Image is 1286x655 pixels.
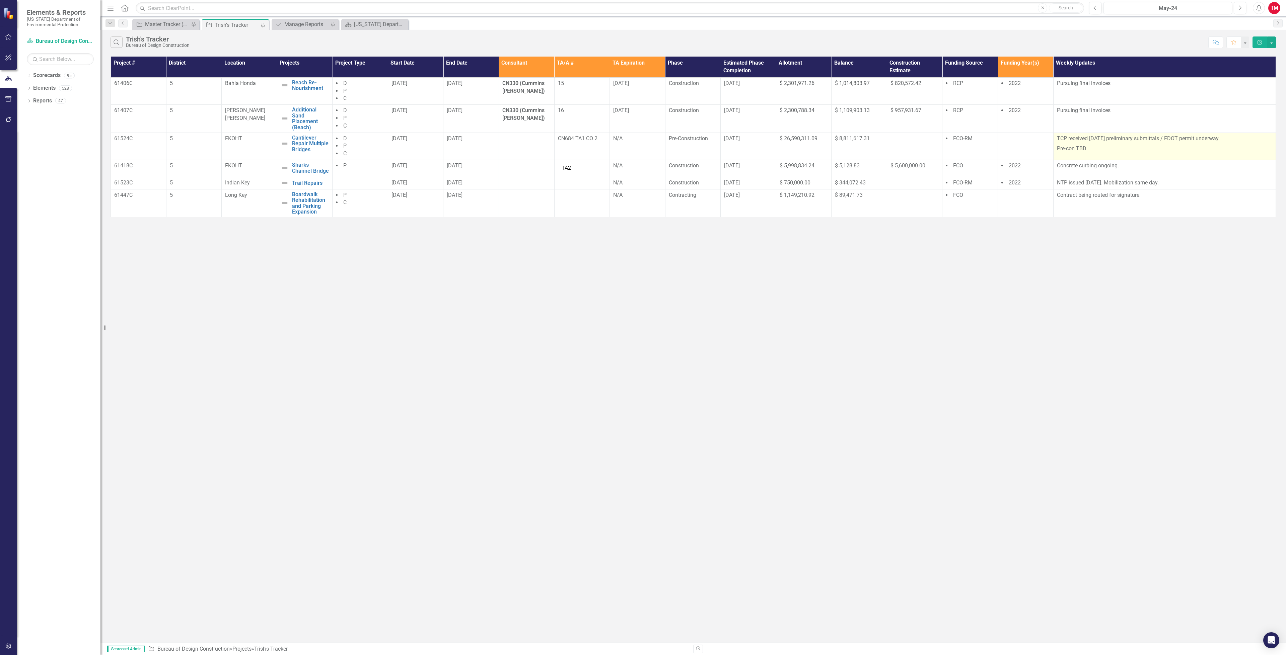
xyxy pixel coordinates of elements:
[613,162,662,170] div: N/A
[832,189,887,217] td: Double-Click to Edit
[558,162,606,175] td: TA2
[333,160,388,177] td: Double-Click to Edit
[343,143,347,149] span: P
[111,160,166,177] td: Double-Click to Edit
[721,160,776,177] td: Double-Click to Edit
[887,189,942,217] td: Double-Click to Edit
[391,179,407,186] span: [DATE]
[724,192,740,198] span: [DATE]
[27,53,94,65] input: Search Below...
[292,135,329,153] a: Cantilever Repair Multiple Bridges
[953,192,963,198] span: FCO
[1009,80,1021,86] span: 2022
[343,135,347,142] span: D
[669,179,699,186] span: Construction
[215,21,259,29] div: Trish's Tracker
[126,43,190,48] div: Bureau of Design Construction
[613,191,662,199] div: N/A
[613,135,662,143] div: N/A
[333,177,388,189] td: Double-Click to Edit
[780,135,817,142] span: $ 26,590,311.09
[222,160,277,177] td: Double-Click to Edit
[292,180,329,186] a: Trail Repairs
[1057,162,1272,170] p: Concrete curbing ongoing.
[343,115,347,121] span: P
[832,133,887,160] td: Double-Click to Edit
[391,162,407,169] span: [DATE]
[388,133,443,160] td: Double-Click to Edit
[502,107,545,121] strong: CN330 (Cummins [PERSON_NAME])
[669,192,696,198] span: Contracting
[225,80,256,86] span: Bahia Honda
[284,20,329,28] div: Manage Reports
[953,179,973,186] span: FCO-RM
[1053,133,1276,160] td: Double-Click to Edit
[499,77,554,105] td: Double-Click to Edit
[1009,162,1021,169] span: 2022
[1009,107,1021,113] span: 2022
[998,105,1054,133] td: Double-Click to Edit
[1053,177,1276,189] td: Double-Click to Edit
[558,80,606,87] p: 15
[499,160,554,177] td: Double-Click to Edit
[447,135,462,142] span: [DATE]
[499,177,554,189] td: Double-Click to Edit
[292,162,329,174] a: Sharks Channel Bridge
[222,177,277,189] td: Double-Click to Edit
[170,179,173,186] span: 5
[126,35,190,43] div: Trish's Tracker
[388,189,443,217] td: Double-Click to Edit
[391,107,407,113] span: [DATE]
[343,162,347,169] span: P
[998,133,1054,160] td: Double-Click to Edit
[292,107,329,130] a: Additional Sand Placement (Beach)
[724,135,740,142] span: [DATE]
[114,191,163,199] p: 61447C
[343,199,347,206] span: C
[721,77,776,105] td: Double-Click to Edit
[1057,144,1272,153] p: Pre-con TBD
[388,77,443,105] td: Double-Click to Edit
[114,80,163,87] p: 61406C
[343,20,407,28] a: [US_STATE] Department of Environmental Protection
[33,97,52,105] a: Reports
[388,105,443,133] td: Double-Click to Edit
[443,77,499,105] td: Double-Click to Edit
[724,179,740,186] span: [DATE]
[610,133,665,160] td: Double-Click to Edit
[832,177,887,189] td: Double-Click to Edit
[776,160,832,177] td: Double-Click to Edit
[343,95,347,101] span: C
[447,179,462,186] span: [DATE]
[998,160,1054,177] td: Double-Click to Edit
[776,77,832,105] td: Double-Click to Edit
[111,133,166,160] td: Double-Click to Edit
[170,80,173,86] span: 5
[942,160,998,177] td: Double-Click to Edit
[554,177,610,189] td: Double-Click to Edit
[1053,189,1276,217] td: Double-Click to Edit
[721,105,776,133] td: Double-Click to Edit
[292,191,329,215] a: Boardwalk Rehabilitation and Parking Expansion
[835,80,870,86] span: $ 1,014,803.97
[610,77,665,105] td: Double-Click to Edit
[942,133,998,160] td: Double-Click to Edit
[1268,2,1280,14] button: TM
[890,107,921,113] span: $ 957,931.67
[343,107,347,113] span: D
[134,20,189,28] a: Master Tracker (External)
[835,107,870,113] span: $ 1,109,903.13
[170,192,173,198] span: 5
[721,133,776,160] td: Double-Click to Edit
[354,20,407,28] div: [US_STATE] Department of Environmental Protection
[443,160,499,177] td: Double-Click to Edit
[998,177,1054,189] td: Double-Click to Edit
[554,105,610,133] td: Double-Click to Edit
[776,177,832,189] td: Double-Click to Edit
[148,645,688,653] div: » »
[111,77,166,105] td: Double-Click to Edit
[953,135,973,142] span: FCO-RM
[343,150,347,157] span: C
[776,133,832,160] td: Double-Click to Edit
